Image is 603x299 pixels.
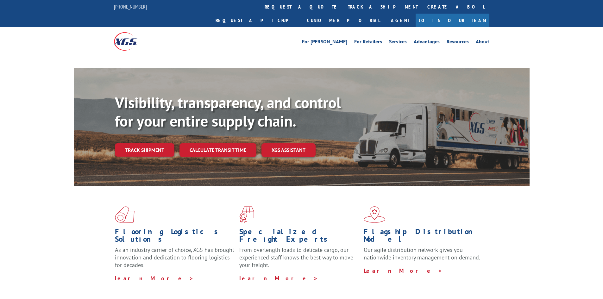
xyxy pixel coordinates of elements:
a: Request a pickup [211,14,302,27]
a: For [PERSON_NAME] [302,39,347,46]
span: As an industry carrier of choice, XGS has brought innovation and dedication to flooring logistics... [115,246,234,269]
b: Visibility, transparency, and control for your entire supply chain. [115,93,341,131]
span: Our agile distribution network gives you nationwide inventory management on demand. [364,246,480,261]
p: From overlength loads to delicate cargo, our experienced staff knows the best way to move your fr... [239,246,359,274]
img: xgs-icon-flagship-distribution-model-red [364,206,386,223]
a: [PHONE_NUMBER] [114,3,147,10]
a: Learn More > [115,275,194,282]
a: Track shipment [115,143,174,157]
h1: Flooring Logistics Solutions [115,228,235,246]
a: XGS ASSISTANT [261,143,316,157]
a: About [476,39,489,46]
img: xgs-icon-total-supply-chain-intelligence-red [115,206,135,223]
a: Resources [447,39,469,46]
a: Agent [385,14,416,27]
img: xgs-icon-focused-on-flooring-red [239,206,254,223]
h1: Flagship Distribution Model [364,228,483,246]
a: Services [389,39,407,46]
a: Calculate transit time [179,143,256,157]
a: Customer Portal [302,14,385,27]
a: Learn More > [239,275,318,282]
a: Learn More > [364,267,443,274]
a: Advantages [414,39,440,46]
a: For Retailers [354,39,382,46]
h1: Specialized Freight Experts [239,228,359,246]
a: Join Our Team [416,14,489,27]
